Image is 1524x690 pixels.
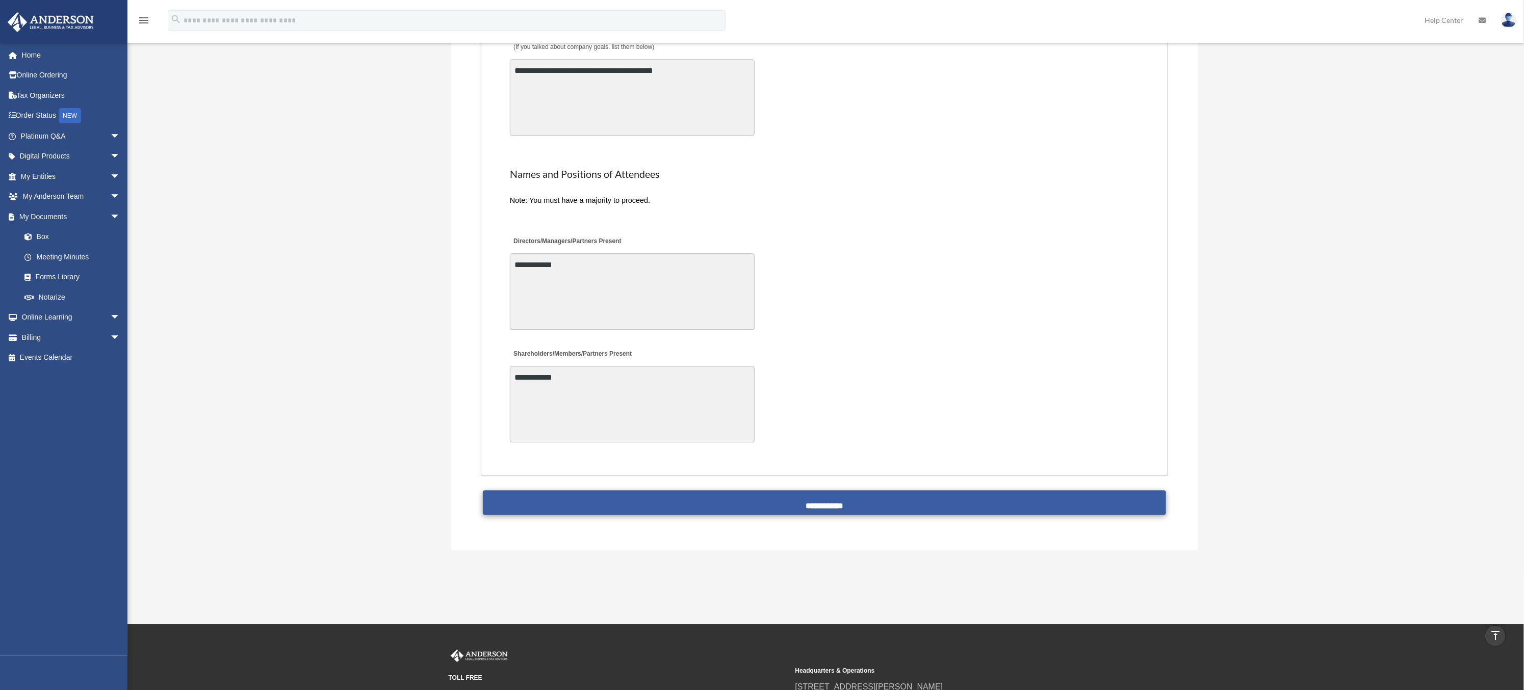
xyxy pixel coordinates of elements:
[7,307,136,328] a: Online Learningarrow_drop_down
[1489,629,1502,642] i: vertical_align_top
[14,227,136,247] a: Box
[7,45,136,65] a: Home
[7,85,136,105] a: Tax Organizers
[14,247,131,267] a: Meeting Minutes
[1501,13,1516,28] img: User Pic
[7,187,136,207] a: My Anderson Teamarrow_drop_down
[138,14,150,26] i: menu
[510,347,634,361] label: Shareholders/Members/Partners Present
[110,126,131,147] span: arrow_drop_down
[7,65,136,86] a: Online Ordering
[7,166,136,187] a: My Entitiesarrow_drop_down
[110,166,131,187] span: arrow_drop_down
[795,666,1135,676] small: Headquarters & Operations
[513,43,654,50] span: (If you talked about company goals, list them below)
[110,327,131,348] span: arrow_drop_down
[110,206,131,227] span: arrow_drop_down
[170,14,182,25] i: search
[510,196,650,204] span: Note: You must have a majority to proceed.
[110,307,131,328] span: arrow_drop_down
[510,235,624,249] label: Directors/Managers/Partners Present
[7,146,136,167] a: Digital Productsarrow_drop_down
[138,18,150,26] a: menu
[14,287,136,307] a: Notarize
[14,267,136,287] a: Forms Library
[449,673,788,683] small: TOLL FREE
[449,649,510,662] img: Anderson Advisors Platinum Portal
[5,12,97,32] img: Anderson Advisors Platinum Portal
[110,146,131,167] span: arrow_drop_down
[510,167,1139,181] h2: Names and Positions of Attendees
[1485,625,1506,647] a: vertical_align_top
[59,108,81,123] div: NEW
[7,327,136,348] a: Billingarrow_drop_down
[7,126,136,146] a: Platinum Q&Aarrow_drop_down
[7,206,136,227] a: My Documentsarrow_drop_down
[7,105,136,126] a: Order StatusNEW
[7,348,136,368] a: Events Calendar
[110,187,131,207] span: arrow_drop_down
